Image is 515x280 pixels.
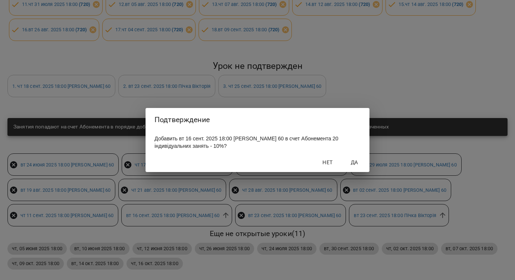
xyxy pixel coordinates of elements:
[316,156,340,169] button: Нет
[319,158,337,167] span: Нет
[346,158,363,167] span: Да
[146,132,369,153] div: Добавить вт 16 сент. 2025 18:00 [PERSON_NAME] 60 в счет Абонемента 20 індивідуальних занять - 10%?
[343,156,366,169] button: Да
[154,114,360,125] h2: Подтверждение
